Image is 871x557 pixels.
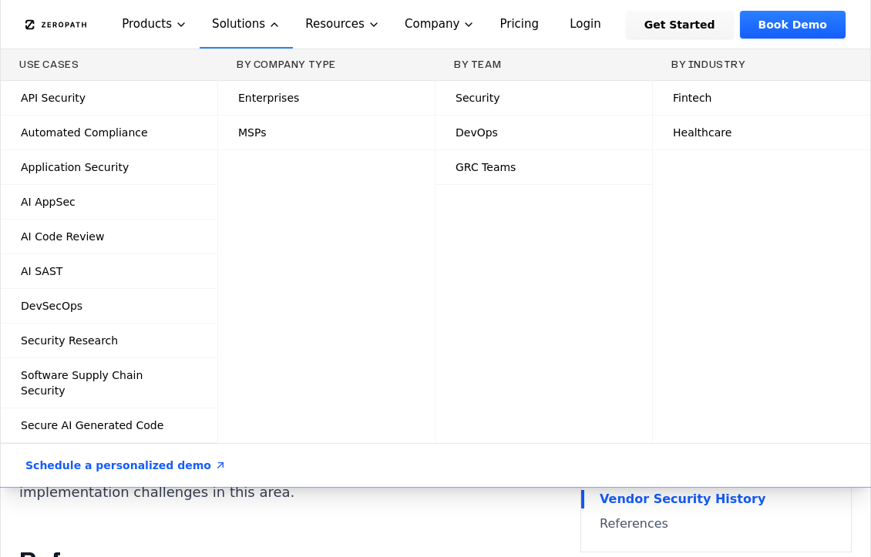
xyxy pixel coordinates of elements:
[21,298,82,314] span: DevSecOps
[456,159,516,175] span: GRC Teams
[435,81,652,115] a: Security
[653,116,870,149] a: Healthcare
[21,333,118,348] span: Security Research
[19,59,199,71] h3: Use Cases
[1,220,217,253] a: AI Code Review
[237,59,416,71] h3: By Company Type
[1,116,217,149] a: Automated Compliance
[600,490,832,508] a: Vendor Security History
[456,90,500,106] span: Security
[551,11,620,39] a: Login
[435,116,652,149] a: DevOps
[1,150,217,184] a: Application Security
[21,418,163,433] span: Secure AI Generated Code
[740,11,846,39] a: Book Demo
[21,194,76,210] span: AI AppSec
[671,59,852,71] h3: By Industry
[21,125,148,140] span: Automated Compliance
[21,229,104,244] span: AI Code Review
[1,185,217,219] a: AI AppSec
[1,358,217,408] a: Software Supply Chain Security
[454,59,634,71] h3: By Team
[7,444,245,487] a: Schedule a personalized demo
[456,125,498,140] span: DevOps
[673,125,731,140] span: Healthcare
[1,81,217,115] a: API Security
[1,289,217,323] a: DevSecOps
[218,116,435,149] a: MSPs
[238,90,299,106] span: Enterprises
[600,515,832,533] a: References
[21,367,187,398] span: Software Supply Chain Security
[21,90,86,106] span: API Security
[626,11,734,39] a: Get Started
[435,150,652,184] a: GRC Teams
[653,81,870,115] a: Fintech
[1,324,217,357] a: Security Research
[673,90,711,106] span: Fintech
[1,408,217,442] a: Secure AI Generated Code
[1,254,217,288] a: AI SAST
[238,125,266,140] span: MSPs
[21,263,62,279] span: AI SAST
[21,159,129,175] span: Application Security
[218,81,435,115] a: Enterprises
